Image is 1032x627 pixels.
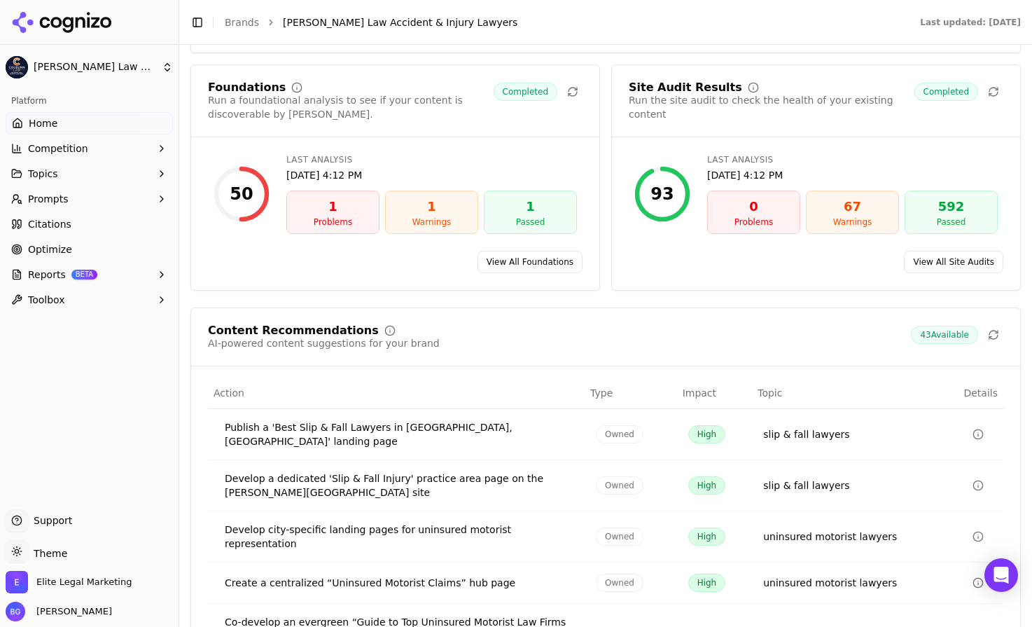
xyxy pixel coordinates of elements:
[225,420,573,448] div: Publish a 'Best Slip & Fall Lawyers in [GEOGRAPHIC_DATA], [GEOGRAPHIC_DATA]' landing page
[208,93,494,121] div: Run a foundational analysis to see if your content is discoverable by [PERSON_NAME].
[6,137,173,160] button: Competition
[942,386,998,400] span: Details
[688,528,726,546] span: High
[904,251,1003,273] a: View All Site Audits
[230,183,253,205] div: 50
[6,56,28,78] img: Colburn Law Accident & Injury Lawyers
[6,213,173,235] a: Citations
[984,558,1018,592] div: Open Intercom Messenger
[707,168,998,182] div: [DATE] 4:12 PM
[293,216,373,228] div: Problems
[225,15,892,29] nav: breadcrumb
[490,216,571,228] div: Passed
[812,216,893,228] div: Warnings
[596,476,643,495] span: Owned
[31,605,112,618] span: [PERSON_NAME]
[688,425,726,443] span: High
[707,154,998,165] div: Last Analysis
[596,574,643,592] span: Owned
[6,571,28,593] img: Elite Legal Marketing
[225,576,573,590] div: Create a centralized “Uninsured Motorist Claims” hub page
[763,576,897,590] a: uninsured motorist lawyers
[36,576,132,588] span: Elite Legal Marketing
[920,17,1021,28] div: Last updated: [DATE]
[477,251,583,273] a: View All Foundations
[713,197,794,216] div: 0
[629,82,742,93] div: Site Audit Results
[283,15,517,29] span: [PERSON_NAME] Law Accident & Injury Lawyers
[713,216,794,228] div: Problems
[225,523,573,551] div: Develop city-specific landing pages for uninsured motorist representation
[936,378,1003,409] th: Details
[688,476,726,495] span: High
[688,574,726,592] span: High
[629,93,914,121] div: Run the site audit to check the health of your existing content
[71,270,97,280] span: BETA
[911,216,991,228] div: Passed
[286,154,577,165] div: Last Analysis
[494,83,557,101] span: Completed
[286,168,577,182] div: [DATE] 4:12 PM
[596,528,643,546] span: Owned
[596,425,643,443] span: Owned
[763,530,897,544] a: uninsured motorist lawyers
[6,188,173,210] button: Prompts
[752,378,936,409] th: Topic
[208,378,585,409] th: Action
[585,378,677,409] th: Type
[208,82,286,93] div: Foundations
[391,216,472,228] div: Warnings
[6,90,173,112] div: Platform
[214,386,244,400] span: Action
[208,336,440,350] div: AI-powered content suggestions for your brand
[391,197,472,216] div: 1
[225,17,259,28] a: Brands
[225,471,573,499] div: Develop a dedicated 'Slip & Fall Injury' practice area page on the [PERSON_NAME][GEOGRAPHIC_DATA]...
[28,167,58,181] span: Topics
[28,142,88,156] span: Competition
[911,197,991,216] div: 592
[763,427,849,441] a: slip & fall lawyers
[758,386,782,400] span: Topic
[28,514,72,528] span: Support
[6,112,173,135] a: Home
[28,242,72,256] span: Optimize
[29,116,57,130] span: Home
[911,326,978,344] span: 43 Available
[683,386,716,400] span: Impact
[34,61,156,74] span: [PERSON_NAME] Law Accident & Injury Lawyers
[28,293,65,307] span: Toolbox
[590,386,613,400] span: Type
[28,192,69,206] span: Prompts
[28,548,67,559] span: Theme
[677,378,753,409] th: Impact
[28,268,66,282] span: Reports
[208,325,379,336] div: Content Recommendations
[6,602,112,621] button: Open user button
[6,571,132,593] button: Open organization switcher
[28,217,71,231] span: Citations
[6,289,173,311] button: Toolbox
[914,83,978,101] span: Completed
[6,163,173,185] button: Topics
[293,197,373,216] div: 1
[6,602,25,621] img: Brian Gomez
[6,238,173,261] a: Optimize
[650,183,674,205] div: 93
[490,197,571,216] div: 1
[763,478,849,492] a: slip & fall lawyers
[812,197,893,216] div: 67
[6,263,173,286] button: ReportsBETA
